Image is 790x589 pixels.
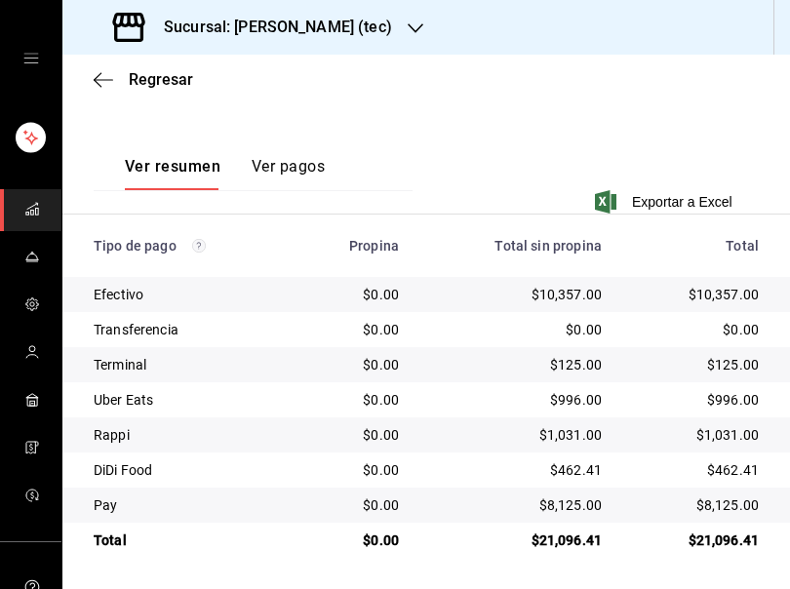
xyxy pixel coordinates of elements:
div: Total [94,530,280,550]
div: $0.00 [633,320,759,339]
span: Regresar [129,70,193,89]
div: Pay [94,495,280,515]
div: Total sin propina [430,238,602,254]
div: $996.00 [633,390,759,410]
div: $21,096.41 [430,530,602,550]
div: Uber Eats [94,390,280,410]
div: $0.00 [311,355,399,374]
div: $0.00 [430,320,602,339]
div: $8,125.00 [430,495,602,515]
div: $996.00 [430,390,602,410]
div: Rappi [94,425,280,445]
div: Total [633,238,759,254]
div: $0.00 [311,285,399,304]
div: $0.00 [311,495,399,515]
div: DiDi Food [94,460,280,480]
div: $0.00 [311,390,399,410]
div: Propina [311,238,399,254]
div: $0.00 [311,320,399,339]
div: $462.41 [430,460,602,480]
div: $10,357.00 [633,285,759,304]
div: $0.00 [311,425,399,445]
button: open drawer [23,51,39,66]
div: $0.00 [311,460,399,480]
div: $8,125.00 [633,495,759,515]
h3: Sucursal: [PERSON_NAME] (tec) [148,16,392,39]
div: $125.00 [430,355,602,374]
div: $125.00 [633,355,759,374]
div: $1,031.00 [633,425,759,445]
button: Ver resumen [125,157,220,190]
button: Ver pagos [252,157,325,190]
div: Transferencia [94,320,280,339]
div: Tipo de pago [94,238,280,254]
svg: Los pagos realizados con Pay y otras terminales son montos brutos. [192,239,206,253]
div: Terminal [94,355,280,374]
div: $21,096.41 [633,530,759,550]
div: $10,357.00 [430,285,602,304]
div: $1,031.00 [430,425,602,445]
div: Efectivo [94,285,280,304]
div: $462.41 [633,460,759,480]
button: Regresar [94,70,193,89]
button: Exportar a Excel [599,190,732,214]
div: navigation tabs [125,157,325,190]
div: $0.00 [311,530,399,550]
